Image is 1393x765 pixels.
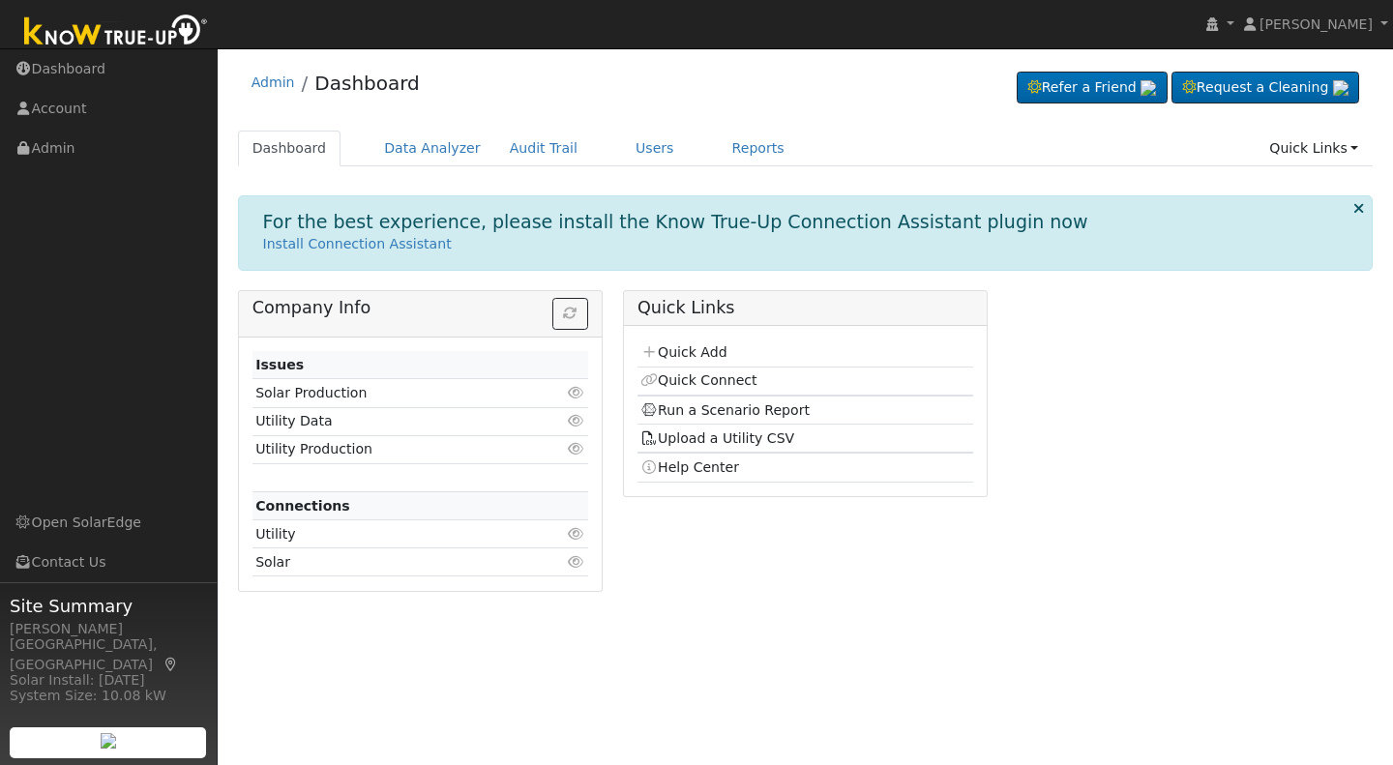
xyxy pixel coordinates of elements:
h1: For the best experience, please install the Know True-Up Connection Assistant plugin now [263,211,1088,233]
a: Run a Scenario Report [640,402,810,418]
a: Quick Links [1255,131,1373,166]
strong: Issues [255,357,304,372]
i: Click to view [568,442,585,456]
td: Solar [252,548,534,576]
i: Click to view [568,386,585,399]
span: Site Summary [10,593,207,619]
a: Dashboard [314,72,420,95]
a: Quick Add [640,344,726,360]
a: Dashboard [238,131,341,166]
div: [PERSON_NAME] [10,619,207,639]
a: Refer a Friend [1017,72,1168,104]
a: Reports [718,131,799,166]
td: Utility Data [252,407,534,435]
img: retrieve [101,733,116,749]
strong: Connections [255,498,350,514]
a: Install Connection Assistant [263,236,452,251]
span: [PERSON_NAME] [1260,16,1373,32]
i: Click to view [568,555,585,569]
a: Request a Cleaning [1171,72,1359,104]
div: [GEOGRAPHIC_DATA], [GEOGRAPHIC_DATA] [10,634,207,675]
a: Admin [252,74,295,90]
td: Utility Production [252,435,534,463]
a: Map [163,657,180,672]
a: Users [621,131,689,166]
div: Solar Install: [DATE] [10,670,207,691]
i: Click to view [568,527,585,541]
a: Help Center [640,459,739,475]
td: Utility [252,520,534,548]
td: Solar Production [252,379,534,407]
a: Data Analyzer [370,131,495,166]
h5: Company Info [252,298,588,318]
h5: Quick Links [637,298,973,318]
img: retrieve [1333,80,1349,96]
a: Audit Trail [495,131,592,166]
img: Know True-Up [15,11,218,54]
i: Click to view [568,414,585,427]
div: System Size: 10.08 kW [10,686,207,706]
a: Upload a Utility CSV [640,430,794,446]
img: retrieve [1141,80,1156,96]
a: Quick Connect [640,372,756,388]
